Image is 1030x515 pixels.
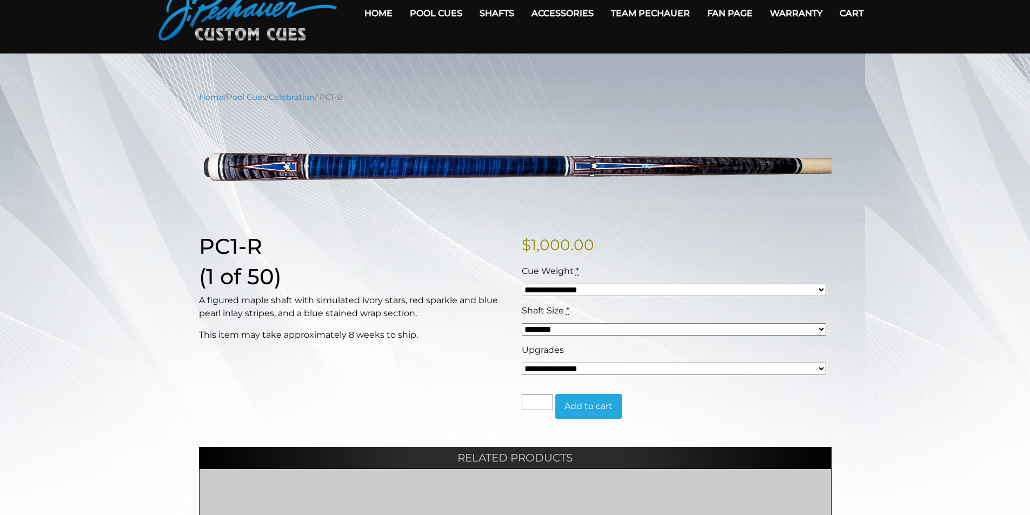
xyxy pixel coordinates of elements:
span: Cue Weight [522,266,574,276]
span: $ [522,236,531,254]
a: Pool Cues [227,92,266,102]
h2: Related products [199,447,832,469]
input: Product quantity [522,394,553,410]
abbr: required [566,305,569,316]
a: Celebration [269,92,315,102]
h1: PC1-R [199,233,509,259]
span: Shaft Size [522,305,564,316]
button: Add to cart [555,394,622,419]
a: Home [199,92,224,102]
h1: (1 of 50) [199,264,509,290]
img: PC1-B.png [199,111,832,217]
bdi: 1,000.00 [522,236,594,254]
span: Upgrades [522,345,564,355]
abbr: required [576,266,579,276]
p: This item may take approximately 8 weeks to ship. [199,329,509,342]
p: A figured maple shaft with simulated ivory stars, red sparkle and blue pearl inlay stripes, and a... [199,294,509,320]
nav: Breadcrumb [199,91,832,103]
